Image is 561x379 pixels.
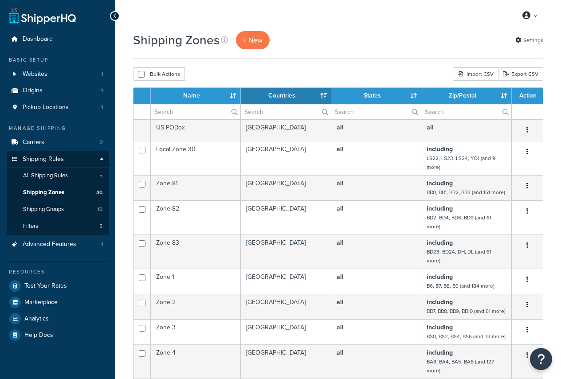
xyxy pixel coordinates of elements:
[331,104,421,119] input: Search
[24,332,53,339] span: Help Docs
[427,188,505,196] small: BB0, BB1, BB2, BB3 (and 151 more)
[241,104,331,119] input: Search
[7,294,109,310] a: Marketplace
[421,88,512,104] th: Zip/Postal: activate to sort column ascending
[427,323,453,332] b: including
[101,241,103,248] span: 1
[99,223,102,230] span: 5
[7,168,109,184] li: All Shipping Rules
[427,248,491,265] small: BD23, BD24, DH, DL (and 61 more)
[151,141,241,175] td: Local Zone 30
[151,319,241,344] td: Zone 3
[23,70,47,78] span: Websites
[427,179,453,188] b: including
[427,358,494,375] small: BA3, BA4, BA5, BA6 (and 127 more)
[151,294,241,319] td: Zone 2
[23,87,43,94] span: Origins
[530,348,552,370] button: Open Resource Center
[241,175,331,200] td: [GEOGRAPHIC_DATA]
[7,134,109,151] li: Carriers
[24,315,49,323] span: Analytics
[7,201,109,218] a: Shipping Groups 10
[7,278,109,294] a: Test Your Rates
[515,34,543,47] a: Settings
[98,206,102,213] span: 10
[151,88,241,104] th: Name: activate to sort column ascending
[243,35,263,45] span: + New
[427,282,494,290] small: B6, B7, B8, B9 (and 184 more)
[7,184,109,201] li: Shipping Zones
[427,297,453,307] b: including
[23,241,76,248] span: Advanced Features
[337,323,344,332] b: all
[23,104,69,111] span: Pickup Locations
[427,238,453,247] b: including
[241,319,331,344] td: [GEOGRAPHIC_DATA]
[7,236,109,253] a: Advanced Features 1
[7,66,109,82] li: Websites
[101,70,103,78] span: 1
[100,139,103,146] span: 2
[337,272,344,281] b: all
[151,175,241,200] td: Zone 81
[24,299,58,306] span: Marketplace
[337,348,344,357] b: all
[9,7,76,24] a: ShipperHQ Home
[7,236,109,253] li: Advanced Features
[7,201,109,218] li: Shipping Groups
[512,88,543,104] th: Action
[337,297,344,307] b: all
[7,184,109,201] a: Shipping Zones 40
[7,268,109,276] div: Resources
[427,332,506,340] small: BS0, BS2, BS4, BS6 (and 73 more)
[151,200,241,234] td: Zone 82
[337,123,344,132] b: all
[7,311,109,327] a: Analytics
[151,269,241,294] td: Zone 1
[427,123,434,132] b: all
[23,223,38,230] span: Filters
[151,234,241,269] td: Zone 83
[427,272,453,281] b: including
[7,99,109,116] li: Pickup Locations
[241,234,331,269] td: [GEOGRAPHIC_DATA]
[498,67,543,81] a: Export CSV
[236,31,270,49] a: + New
[23,206,64,213] span: Shipping Groups
[23,35,53,43] span: Dashboard
[7,218,109,234] a: Filters 5
[7,66,109,82] a: Websites 1
[427,214,491,231] small: BD2, BD4, BD6, BD9 (and 61 more)
[7,82,109,99] a: Origins 1
[241,200,331,234] td: [GEOGRAPHIC_DATA]
[241,269,331,294] td: [GEOGRAPHIC_DATA]
[241,141,331,175] td: [GEOGRAPHIC_DATA]
[337,179,344,188] b: all
[7,151,109,168] a: Shipping Rules
[23,189,64,196] span: Shipping Zones
[241,344,331,379] td: [GEOGRAPHIC_DATA]
[241,119,331,141] td: [GEOGRAPHIC_DATA]
[99,172,102,180] span: 5
[337,238,344,247] b: all
[7,125,109,132] div: Manage Shipping
[241,88,331,104] th: Countries: activate to sort column ascending
[7,82,109,99] li: Origins
[96,189,102,196] span: 40
[7,218,109,234] li: Filters
[331,88,421,104] th: States: activate to sort column ascending
[7,134,109,151] a: Carriers 2
[23,139,44,146] span: Carriers
[427,348,453,357] b: including
[453,67,498,81] div: Import CSV
[24,282,67,290] span: Test Your Rates
[337,145,344,154] b: all
[151,344,241,379] td: Zone 4
[7,31,109,47] li: Dashboard
[151,104,240,119] input: Search
[7,151,109,235] li: Shipping Rules
[101,87,103,94] span: 1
